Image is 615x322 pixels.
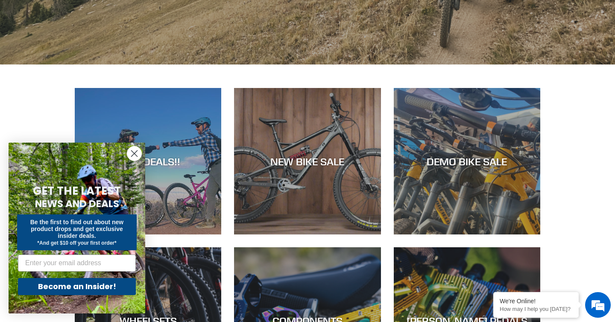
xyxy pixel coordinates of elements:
[75,88,221,234] a: REAL DEALS!!
[394,155,540,167] div: DEMO BIKE SALE
[500,298,572,304] div: We're Online!
[30,219,124,239] span: Be the first to find out about new product drops and get exclusive insider deals.
[500,306,572,312] p: How may I help you today?
[127,146,142,161] button: Close dialog
[37,240,116,246] span: *And get $10 off your first order*
[35,197,119,211] span: NEWS AND DEALS
[394,88,540,234] a: DEMO BIKE SALE
[234,155,381,167] div: NEW BIKE SALE
[18,278,136,295] button: Become an Insider!
[18,255,136,272] input: Enter your email address
[234,88,381,234] a: NEW BIKE SALE
[33,183,121,199] span: GET THE LATEST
